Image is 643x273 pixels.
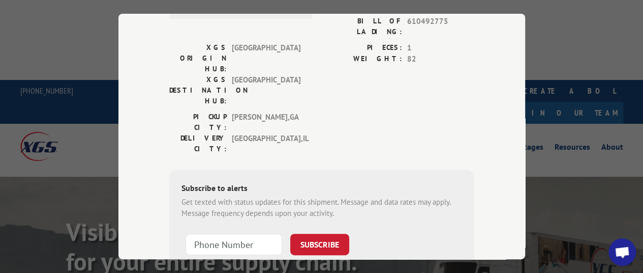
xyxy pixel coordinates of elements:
[181,196,462,219] div: Get texted with status updates for this shipment. Message and data rates may apply. Message frequ...
[322,15,402,37] label: BILL OF LADING:
[232,74,300,106] span: [GEOGRAPHIC_DATA]
[169,132,227,154] label: DELIVERY CITY:
[169,74,227,106] label: XGS DESTINATION HUB:
[232,111,300,132] span: [PERSON_NAME] , GA
[407,53,474,65] span: 82
[407,42,474,53] span: 1
[608,238,636,266] div: Open chat
[232,132,300,154] span: [GEOGRAPHIC_DATA] , IL
[232,42,300,74] span: [GEOGRAPHIC_DATA]
[181,181,462,196] div: Subscribe to alerts
[322,42,402,53] label: PIECES:
[186,233,282,255] input: Phone Number
[407,15,474,37] span: 610492775
[322,53,402,65] label: WEIGHT:
[290,233,349,255] button: SUBSCRIBE
[169,42,227,74] label: XGS ORIGIN HUB:
[169,111,227,132] label: PICKUP CITY:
